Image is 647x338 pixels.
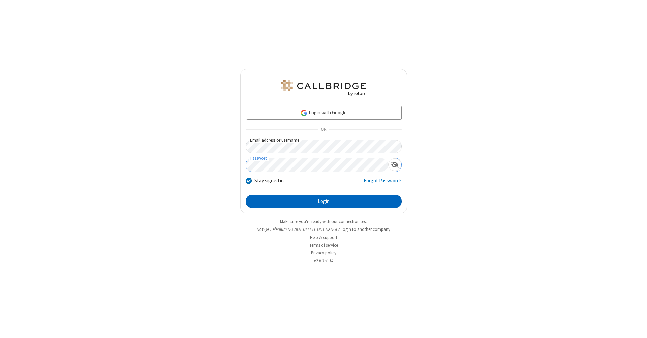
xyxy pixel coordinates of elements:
[310,235,337,240] a: Help & support
[246,158,388,172] input: Password
[240,257,407,264] li: v2.6.350.14
[311,250,336,256] a: Privacy policy
[240,226,407,233] li: Not QA Selenium DO NOT DELETE OR CHANGE?
[300,109,308,117] img: google-icon.png
[280,219,367,224] a: Make sure you're ready with our connection test
[254,177,284,185] label: Stay signed in
[246,106,402,119] a: Login with Google
[309,242,338,248] a: Terms of service
[388,158,401,171] div: Show password
[341,226,390,233] button: Login to another company
[280,80,367,96] img: QA Selenium DO NOT DELETE OR CHANGE
[246,140,402,153] input: Email address or username
[318,125,329,134] span: OR
[364,177,402,190] a: Forgot Password?
[246,195,402,208] button: Login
